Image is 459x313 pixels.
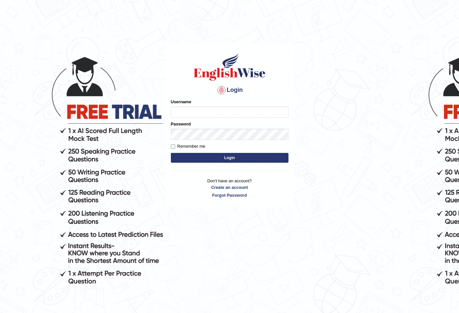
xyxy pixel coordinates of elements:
h4: Login [171,85,288,95]
button: Login [171,153,288,163]
label: Password [171,121,191,127]
input: Remember me [171,144,175,149]
a: Create an account [171,184,288,190]
label: Remember me [171,143,205,150]
label: Username [171,99,191,105]
a: Forgot Password [171,192,288,198]
img: Logo of English Wise sign in for intelligent practice with AI [192,52,267,82]
p: Don't have an account? [171,178,288,198]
